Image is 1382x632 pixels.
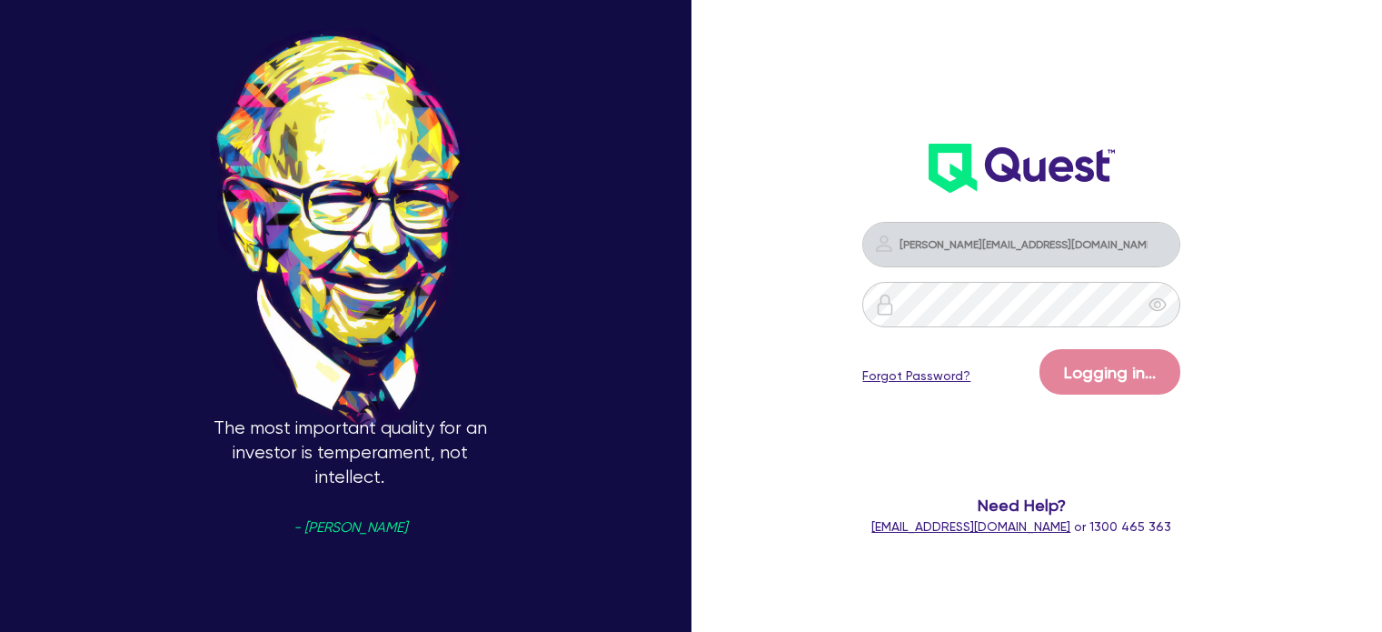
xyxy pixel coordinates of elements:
[871,519,1070,534] a: [EMAIL_ADDRESS][DOMAIN_NAME]
[862,222,1180,267] input: Email address
[1039,349,1180,395] button: Logging in...
[842,493,1200,517] span: Need Help?
[862,366,970,386] a: Forgot Password?
[873,233,895,255] img: icon-password
[929,144,1115,193] img: wH2k97JdezQIQAAAABJRU5ErkJggg==
[293,521,407,535] span: - [PERSON_NAME]
[1148,296,1167,314] span: eye
[871,519,1171,534] span: or 1300 465 363
[874,294,896,316] img: icon-password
